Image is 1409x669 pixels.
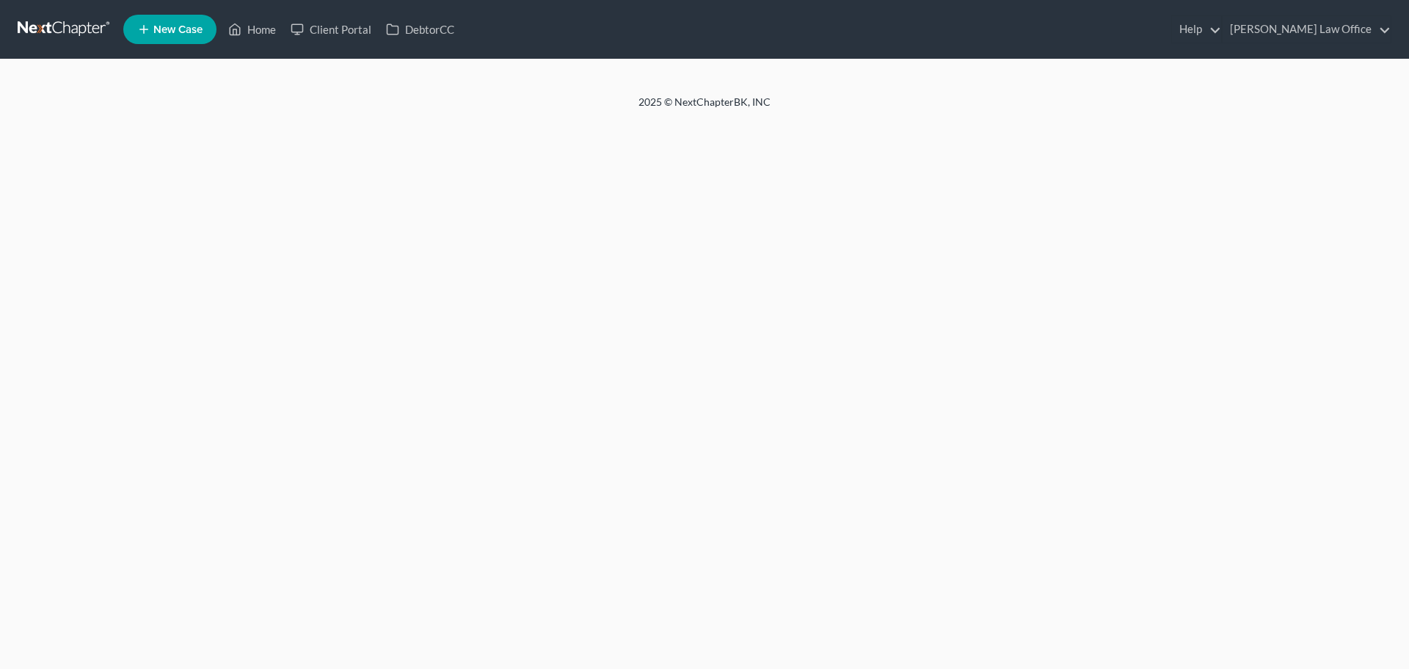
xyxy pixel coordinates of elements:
[1223,16,1391,43] a: [PERSON_NAME] Law Office
[286,95,1123,121] div: 2025 © NextChapterBK, INC
[221,16,283,43] a: Home
[379,16,462,43] a: DebtorCC
[1172,16,1221,43] a: Help
[283,16,379,43] a: Client Portal
[123,15,216,44] new-legal-case-button: New Case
